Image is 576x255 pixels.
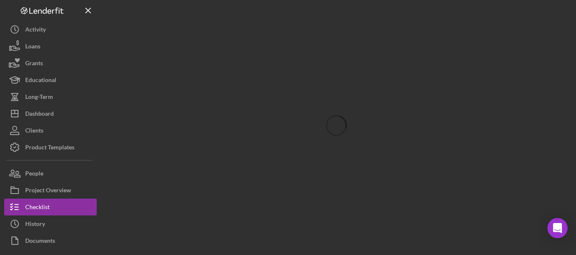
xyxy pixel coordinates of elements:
[4,139,97,156] button: Product Templates
[25,182,71,201] div: Project Overview
[25,232,55,251] div: Documents
[25,55,43,74] div: Grants
[4,122,97,139] button: Clients
[4,105,97,122] button: Dashboard
[547,218,568,238] div: Open Intercom Messenger
[4,88,97,105] button: Long-Term
[25,21,46,40] div: Activity
[4,232,97,249] button: Documents
[25,105,54,124] div: Dashboard
[4,21,97,38] button: Activity
[25,199,50,218] div: Checklist
[25,165,43,184] div: People
[4,215,97,232] button: History
[4,182,97,199] button: Project Overview
[4,165,97,182] button: People
[25,38,40,57] div: Loans
[25,72,56,90] div: Educational
[4,199,97,215] button: Checklist
[25,215,45,234] div: History
[25,139,74,158] div: Product Templates
[25,88,53,107] div: Long-Term
[4,55,97,72] button: Grants
[25,122,43,141] div: Clients
[4,72,97,88] button: Educational
[4,38,97,55] button: Loans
